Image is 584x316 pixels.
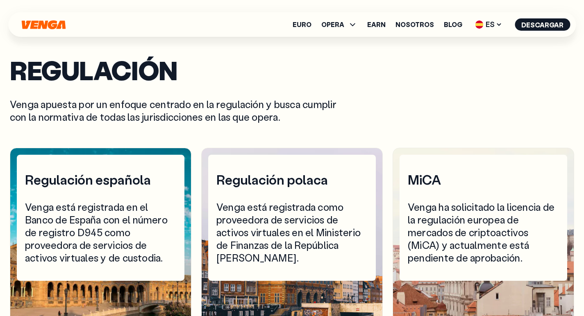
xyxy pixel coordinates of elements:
span: OPERA [321,21,344,28]
span: OPERA [321,20,357,29]
div: Regulación española [25,171,176,188]
div: Venga está registrada en el Banco de España con el número de registro D945 como proveedora de ser... [25,201,176,264]
div: Regulación polaca [216,171,368,188]
a: Euro [293,21,311,28]
span: ES [472,18,505,31]
a: Blog [444,21,462,28]
div: Venga está registrada como proveedora de servicios de activos virtuales en el Ministerio de Finan... [216,201,368,264]
button: Descargar [515,18,570,31]
a: Earn [367,21,386,28]
div: Venga ha solicitado la licencia de la regulación europea de mercados de criptoactivos (MiCA) y ac... [408,201,559,264]
svg: Inicio [20,20,66,29]
img: flag-es [475,20,483,29]
div: MiCA [408,171,559,188]
a: Nosotros [395,21,434,28]
p: Venga apuesta por un enfoque centrado en la regulación y busca cumplir con la normativa de todas ... [10,98,354,123]
h2: Regulación [10,59,574,81]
